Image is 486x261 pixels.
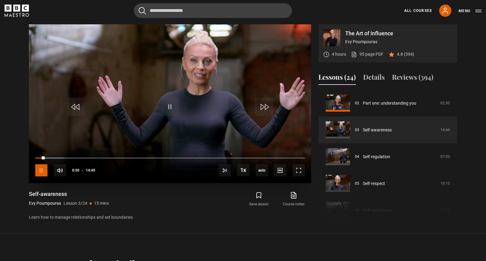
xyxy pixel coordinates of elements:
[318,72,356,85] button: Lessons (24)
[345,39,452,45] p: Evy Poumpouras
[363,72,385,85] button: Details
[139,7,146,15] button: Submit the search query
[35,164,47,176] button: Pause
[276,190,311,208] a: Course notes
[29,24,311,183] video-js: Video Player
[363,127,392,133] a: Self-awareness
[363,100,416,106] a: Part one: understanding you
[35,158,305,159] div: Progress Bar
[363,180,385,187] a: Self-respect
[94,200,109,207] p: 15 mins
[256,164,268,176] div: Current quality: 1080p
[293,164,305,176] button: Fullscreen
[29,190,109,198] h1: Self-awareness
[54,164,66,176] button: Mute
[64,200,87,207] p: Lesson 3/24
[274,164,286,176] button: Captions
[237,164,249,176] button: Playback Rate
[392,72,433,85] button: Reviews (394)
[256,164,268,176] span: auto
[72,165,79,176] span: 0:30
[29,214,311,221] p: Learn how to manage relationships and set boundaries.
[404,8,432,13] a: All Courses
[86,165,95,176] span: 14:45
[29,200,61,207] p: Evy Poumpouras
[5,5,29,17] svg: BBC Maestro
[345,31,452,36] p: The Art of Influence
[241,190,276,208] button: Save lesson
[82,168,83,172] span: -
[459,8,481,14] button: Toggle navigation
[397,51,414,57] p: 4.8 (394)
[219,164,231,176] button: Next Lesson
[332,51,346,57] p: 4 hours
[134,3,292,18] input: Search
[363,154,390,160] a: Self-regulation
[351,51,384,57] a: 95 page PDF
